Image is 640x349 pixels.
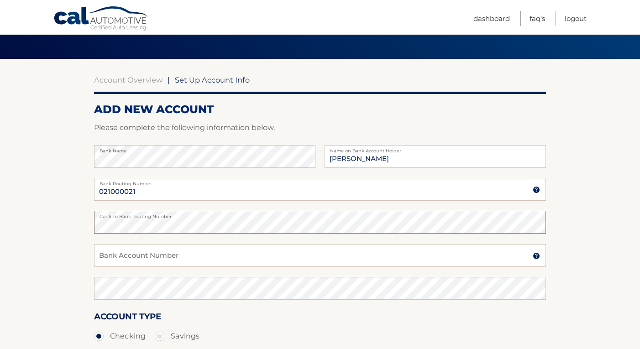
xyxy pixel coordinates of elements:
label: Name on Bank Account Holder [325,145,546,152]
img: tooltip.svg [533,252,540,260]
a: Account Overview [94,75,163,84]
label: Bank Name [94,145,315,152]
input: Bank Account Number [94,244,546,267]
a: Logout [565,11,587,26]
img: tooltip.svg [533,186,540,193]
label: Bank Routing Number [94,178,546,185]
a: FAQ's [530,11,545,26]
label: Account Type [94,310,161,327]
span: Set Up Account Info [175,75,250,84]
h2: ADD NEW ACCOUNT [94,103,546,116]
a: Cal Automotive [53,6,149,32]
label: Savings [155,327,199,345]
label: Confirm Bank Routing Number [94,211,546,218]
label: Checking [94,327,146,345]
input: Name on Account (Account Holder Name) [325,145,546,168]
p: Please complete the following information below. [94,121,546,134]
a: Dashboard [473,11,510,26]
span: | [168,75,170,84]
input: Bank Routing Number [94,178,546,201]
